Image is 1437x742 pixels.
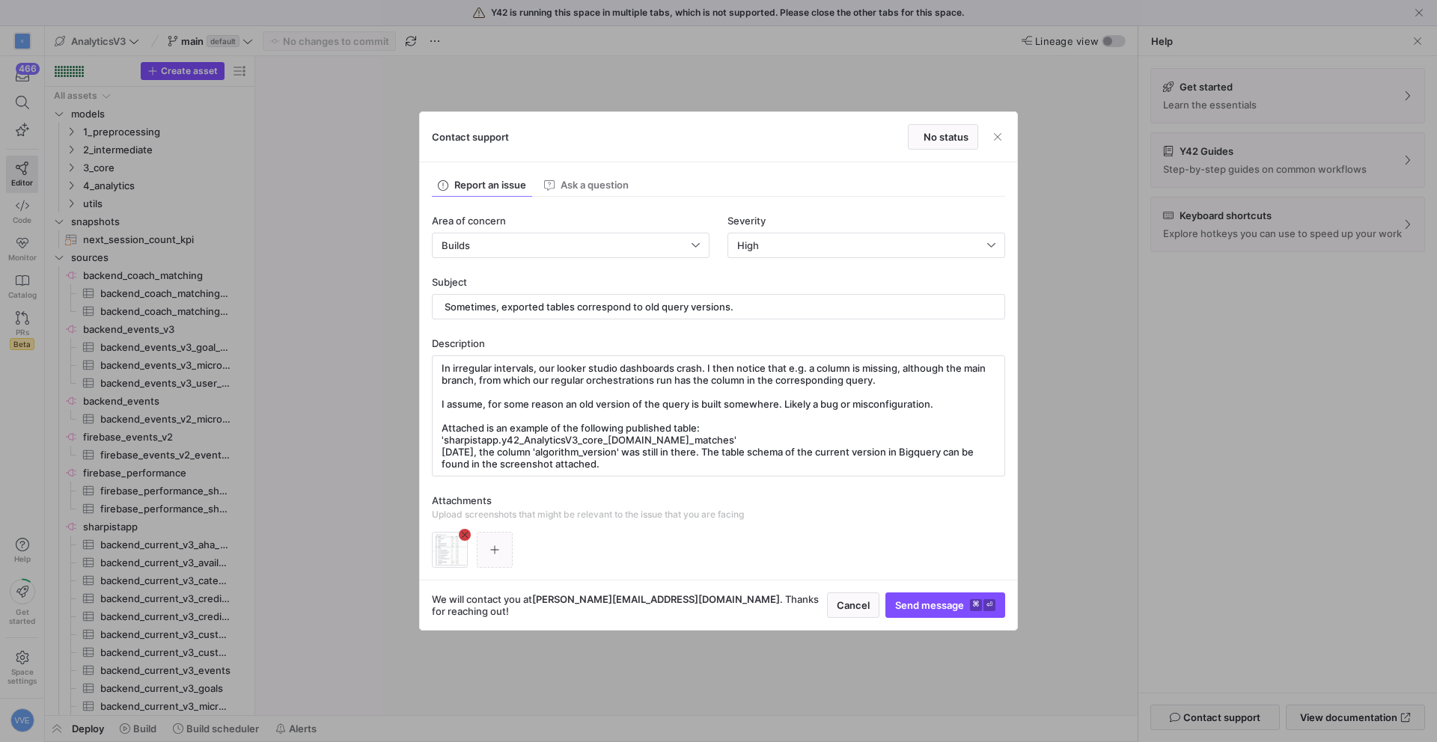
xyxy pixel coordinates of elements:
[908,124,978,150] button: No status
[432,509,1005,520] p: Upload screenshots that might be relevant to the issue that you are facing
[737,239,759,251] mat-select-trigger: High
[432,215,710,227] div: Area of concern
[432,494,1005,506] p: Attachments
[983,599,995,611] kbd: ⏎
[924,131,968,143] span: No status
[544,180,629,191] span: Ask a question
[885,592,1005,618] button: Send message⌘⏎
[895,599,995,611] span: Send message
[432,276,467,288] span: Subject
[827,592,879,618] button: Cancel
[970,599,982,611] kbd: ⌘
[727,215,1005,227] div: Severity
[438,180,526,191] span: Report an issue
[432,131,509,143] h3: Contact support
[432,337,1005,349] div: Description
[445,301,992,313] input: Summary of the issue you are facing
[532,593,780,605] span: [PERSON_NAME][EMAIL_ADDRESS][DOMAIN_NAME]
[442,239,470,251] span: Builds
[908,131,978,143] a: No status
[432,593,827,617] span: We will contact you at . Thanks for reaching out!
[837,599,870,611] span: Cancel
